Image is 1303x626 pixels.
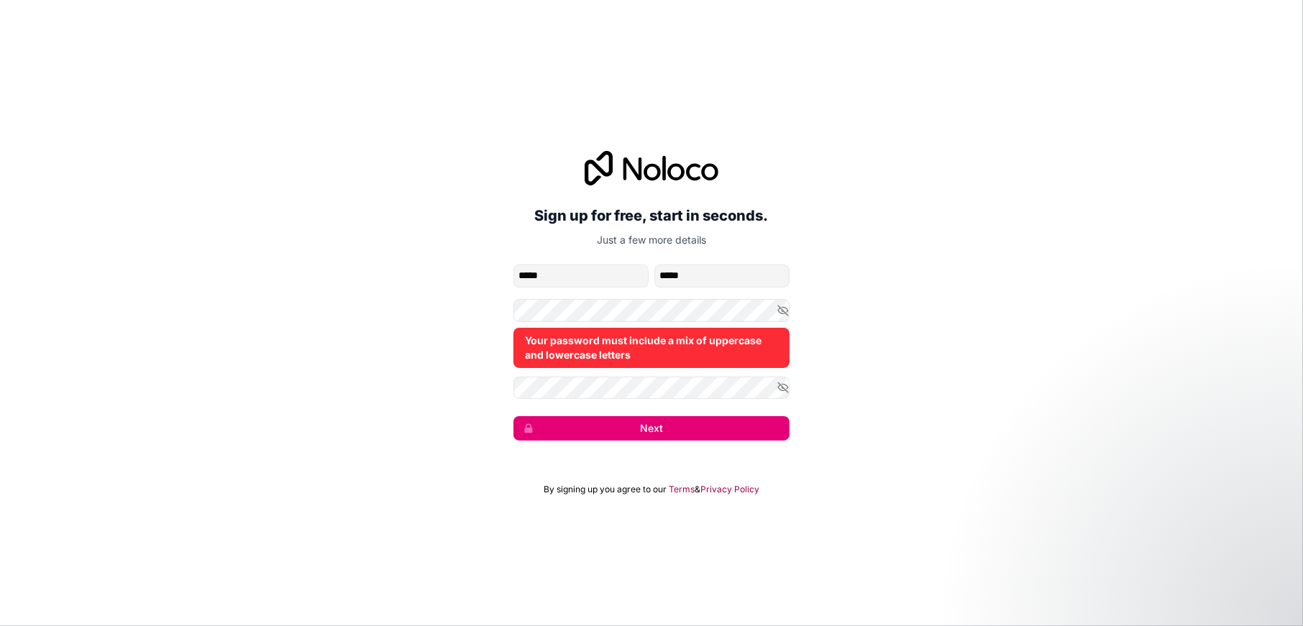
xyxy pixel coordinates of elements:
[513,328,790,368] div: Your password must include a mix of uppercase and lowercase letters
[700,484,759,495] a: Privacy Policy
[513,264,649,287] input: given-name
[513,416,790,441] button: Next
[1015,518,1303,619] iframe: Intercom notifications message
[669,484,695,495] a: Terms
[513,377,790,400] input: Confirm password
[513,203,790,229] h2: Sign up for free, start in seconds.
[695,484,700,495] span: &
[654,264,790,287] input: family-name
[513,233,790,247] p: Just a few more details
[544,484,667,495] span: By signing up you agree to our
[513,299,790,322] input: Password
